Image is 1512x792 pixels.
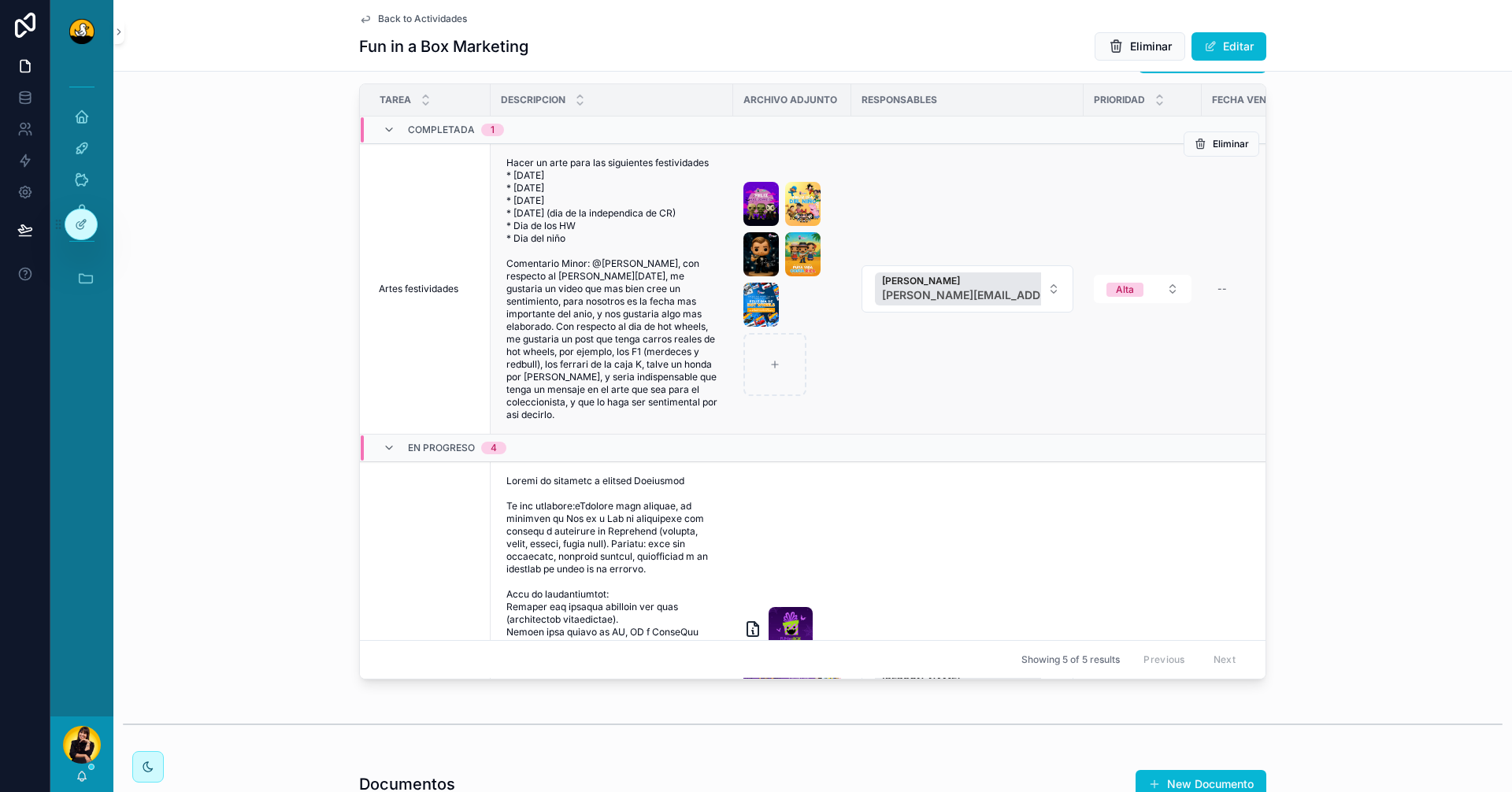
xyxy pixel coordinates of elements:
[882,287,1134,303] span: [PERSON_NAME][EMAIL_ADDRESS][DOMAIN_NAME]
[1211,276,1333,302] a: --
[1212,94,1313,106] span: Fecha Vencimiento
[1094,94,1145,106] span: Prioridad
[379,283,458,295] span: Artes festividades
[1021,653,1120,666] span: Showing 5 of 5 results
[743,283,779,327] img: dia-de-hot-wheels_Mesa-de-trabajo-1.jpg
[1213,138,1249,150] span: Eliminar
[875,272,1157,305] button: Unselect 9
[785,182,821,226] img: dia-de-hot-wheels_Mesa-de-trabajo-1-copia-3.jpg
[769,607,813,651] img: logo-hallowen_Mesa-de-trabajo-1-copia.jpg
[359,13,467,25] a: Back to Actividades
[1116,283,1134,297] div: Alta
[380,94,411,106] span: Tarea
[862,265,1073,313] button: Select Button
[882,275,1134,287] span: [PERSON_NAME]
[506,157,717,421] span: Hacer un arte para las siguientes festividades * [DATE] * [DATE] * [DATE] * [DATE] (dia de la ind...
[359,35,528,57] h1: Fun in a Box Marketing
[743,94,837,106] span: Archivo Adjunto
[50,63,113,323] div: scrollable content
[408,442,475,454] span: En Progreso
[500,150,724,427] a: Hacer un arte para las siguientes festividades * [DATE] * [DATE] * [DATE] * [DATE] (dia de la ind...
[785,232,821,276] img: dia-de-hot-wheels_Mesa-de-trabajo-1-copia.jpg
[491,124,495,136] div: 1
[743,181,842,397] a: dia-de-hot-wheels_Mesa-de-trabajo-1-copia-2.jpgdia-de-hot-wheels_Mesa-de-trabajo-1-copia-3.jpgdia...
[408,124,475,136] span: Completada
[743,182,779,226] img: dia-de-hot-wheels_Mesa-de-trabajo-1-copia-2.jpg
[862,94,937,106] span: Responsables
[379,283,481,295] a: Artes festividades
[743,606,842,772] a: logo-hallowen_Mesa-de-trabajo-1-copia.jpglogo-hallowen-03.jpg
[378,13,467,25] span: Back to Actividades
[1094,275,1191,303] button: Select Button
[1191,32,1266,61] button: Editar
[861,265,1074,313] a: Select Button
[491,442,497,454] div: 4
[1095,32,1185,61] button: Eliminar
[501,94,565,106] span: Descripcion
[743,232,779,276] img: dia-de-hot-wheels_Mesa-de-trabajo-1-copia-5.jpg
[1093,274,1192,304] a: Select Button
[1184,131,1259,157] button: Eliminar
[1217,283,1227,295] div: --
[69,19,94,44] img: App logo
[1130,39,1172,54] span: Eliminar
